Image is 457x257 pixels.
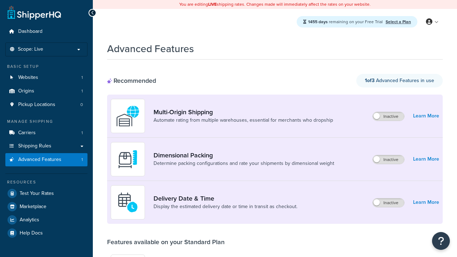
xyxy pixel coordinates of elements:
[5,153,87,166] li: Advanced Features
[5,227,87,240] a: Help Docs
[5,85,87,98] a: Origins1
[5,179,87,185] div: Resources
[5,64,87,70] div: Basic Setup
[413,197,439,207] a: Learn More
[373,198,404,207] label: Inactive
[18,157,61,163] span: Advanced Features
[208,1,217,7] b: LIVE
[5,187,87,200] a: Test Your Rates
[5,119,87,125] div: Manage Shipping
[20,217,39,223] span: Analytics
[373,155,404,164] label: Inactive
[115,104,140,128] img: WatD5o0RtDAAAAAElFTkSuQmCC
[5,71,87,84] li: Websites
[81,75,83,81] span: 1
[5,213,87,226] a: Analytics
[18,46,43,52] span: Scope: Live
[107,42,194,56] h1: Advanced Features
[5,200,87,213] a: Marketplace
[5,140,87,153] a: Shipping Rules
[18,143,51,149] span: Shipping Rules
[5,153,87,166] a: Advanced Features1
[80,102,83,108] span: 0
[18,75,38,81] span: Websites
[81,157,83,163] span: 1
[154,195,297,202] a: Delivery Date & Time
[5,71,87,84] a: Websites1
[18,29,42,35] span: Dashboard
[20,204,46,210] span: Marketplace
[18,130,36,136] span: Carriers
[365,77,434,84] span: Advanced Features in use
[154,203,297,210] a: Display the estimated delivery date or time in transit as checkout.
[20,191,54,197] span: Test Your Rates
[5,126,87,140] li: Carriers
[115,147,140,172] img: DTVBYsAAAAAASUVORK5CYII=
[5,98,87,111] li: Pickup Locations
[18,102,55,108] span: Pickup Locations
[432,232,450,250] button: Open Resource Center
[81,88,83,94] span: 1
[386,19,411,25] a: Select a Plan
[107,77,156,85] div: Recommended
[81,130,83,136] span: 1
[18,88,34,94] span: Origins
[115,190,140,215] img: gfkeb5ejjkALwAAAABJRU5ErkJggg==
[5,85,87,98] li: Origins
[373,112,404,121] label: Inactive
[5,25,87,38] a: Dashboard
[413,154,439,164] a: Learn More
[20,230,43,236] span: Help Docs
[154,151,334,159] a: Dimensional Packing
[107,238,225,246] div: Features available on your Standard Plan
[154,117,333,124] a: Automate rating from multiple warehouses, essential for merchants who dropship
[308,19,384,25] span: remaining on your Free Trial
[154,108,333,116] a: Multi-Origin Shipping
[5,126,87,140] a: Carriers1
[308,19,328,25] strong: 1455 days
[413,111,439,121] a: Learn More
[365,77,375,84] strong: 1 of 3
[5,98,87,111] a: Pickup Locations0
[154,160,334,167] a: Determine packing configurations and rate your shipments by dimensional weight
